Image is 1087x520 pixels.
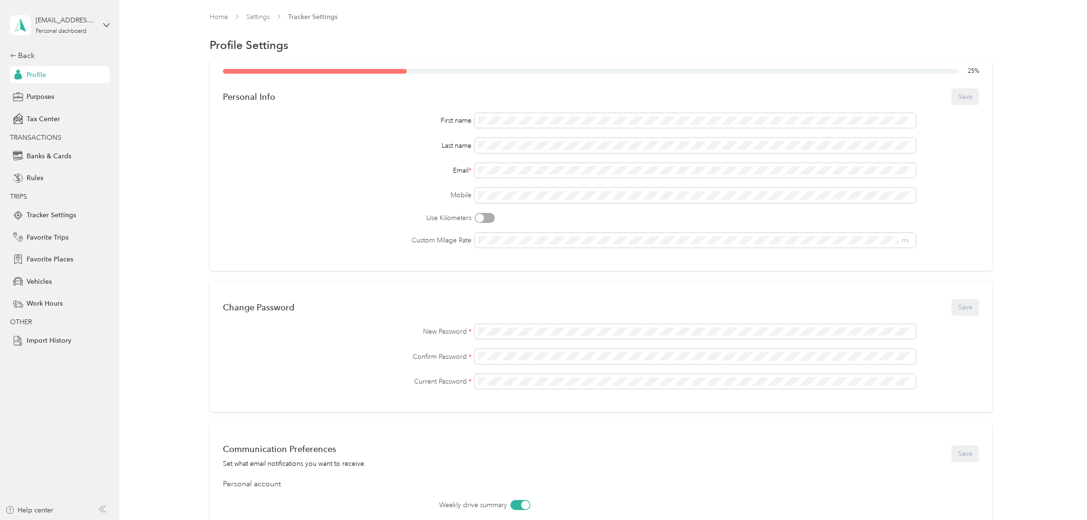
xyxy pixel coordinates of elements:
div: Email [223,165,471,175]
div: Personal Info [223,92,275,102]
span: TRANSACTIONS [10,134,61,142]
div: Personal dashboard [36,29,87,34]
div: Back [10,50,105,61]
span: Work Hours [27,299,63,308]
span: 25 % [968,67,979,76]
label: Current Password [223,376,471,386]
iframe: Everlance-gr Chat Button Frame [1034,467,1087,520]
div: Last name [223,141,471,151]
span: Vehicles [27,277,52,287]
button: Help center [5,505,54,515]
h1: Profile Settings [210,40,289,50]
span: Tracker Settings [27,210,76,220]
span: Favorite Trips [27,232,68,242]
span: OTHER [10,318,32,326]
label: Use Kilometers [223,213,471,223]
label: New Password [223,327,471,337]
span: Tax Center [27,114,60,124]
span: mi [902,236,909,244]
a: Settings [246,13,270,21]
span: Tracker Settings [288,12,337,22]
label: Custom Milage Rate [223,235,471,245]
span: Favorite Places [27,254,73,264]
label: Weekly drive summary [276,500,507,510]
span: Profile [27,70,46,80]
a: Home [210,13,228,21]
div: Communication Preferences [223,444,366,454]
label: Mobile [223,190,471,200]
div: [EMAIL_ADDRESS][DOMAIN_NAME] [36,15,95,25]
div: Change Password [223,302,294,312]
div: Personal account [223,479,979,490]
span: Purposes [27,92,54,102]
div: First name [223,116,471,125]
span: Banks & Cards [27,151,71,161]
span: Rules [27,173,43,183]
label: Confirm Password [223,352,471,362]
span: TRIPS [10,193,27,201]
span: Import History [27,336,71,346]
div: Set what email notifications you want to receive. [223,459,366,469]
